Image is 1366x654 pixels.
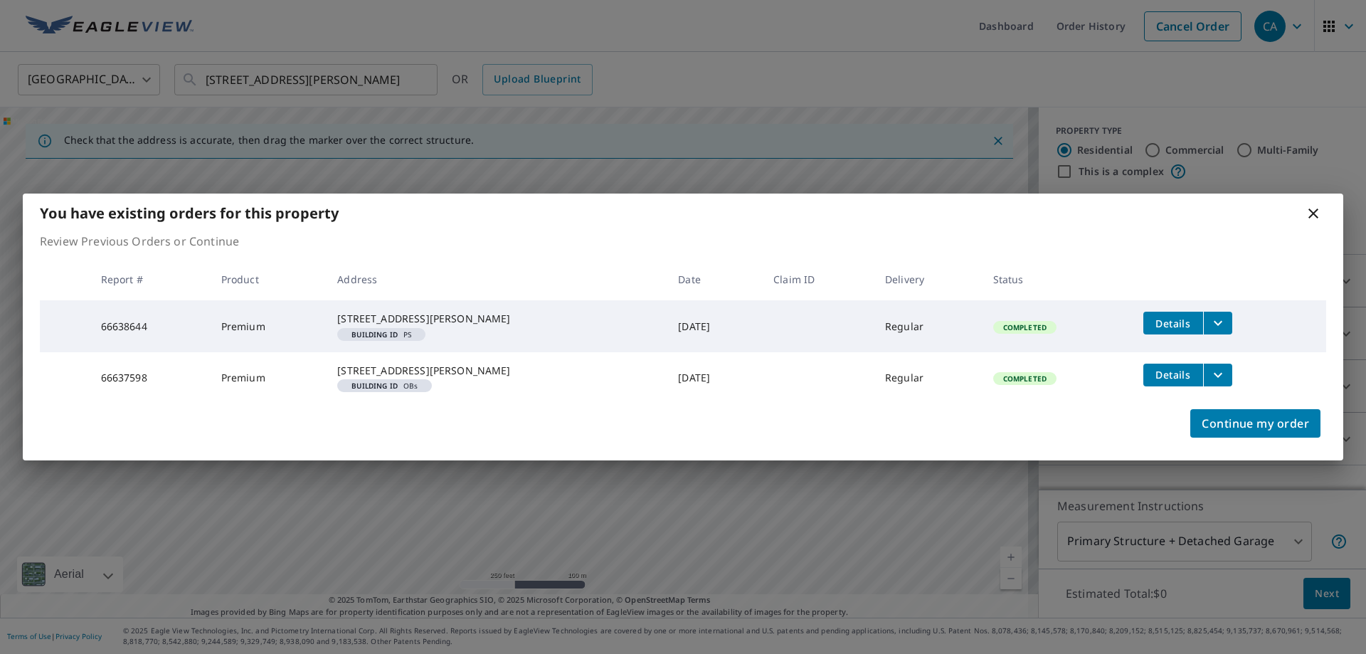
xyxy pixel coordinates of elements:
[351,382,398,389] em: Building ID
[1143,312,1203,334] button: detailsBtn-66638644
[995,374,1055,384] span: Completed
[337,364,655,378] div: [STREET_ADDRESS][PERSON_NAME]
[874,258,982,300] th: Delivery
[982,258,1132,300] th: Status
[874,300,982,352] td: Regular
[1203,364,1232,386] button: filesDropdownBtn-66637598
[351,331,398,338] em: Building ID
[337,312,655,326] div: [STREET_ADDRESS][PERSON_NAME]
[210,258,327,300] th: Product
[40,204,339,223] b: You have existing orders for this property
[90,300,210,352] td: 66638644
[874,352,982,404] td: Regular
[667,300,762,352] td: [DATE]
[1152,317,1195,330] span: Details
[210,300,327,352] td: Premium
[210,352,327,404] td: Premium
[343,331,420,338] span: PS
[667,352,762,404] td: [DATE]
[762,258,874,300] th: Claim ID
[995,322,1055,332] span: Completed
[90,258,210,300] th: Report #
[326,258,667,300] th: Address
[1152,368,1195,381] span: Details
[1203,312,1232,334] button: filesDropdownBtn-66638644
[343,382,426,389] span: OBs
[1143,364,1203,386] button: detailsBtn-66637598
[667,258,762,300] th: Date
[1190,409,1320,438] button: Continue my order
[90,352,210,404] td: 66637598
[1202,413,1309,433] span: Continue my order
[40,233,1326,250] p: Review Previous Orders or Continue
